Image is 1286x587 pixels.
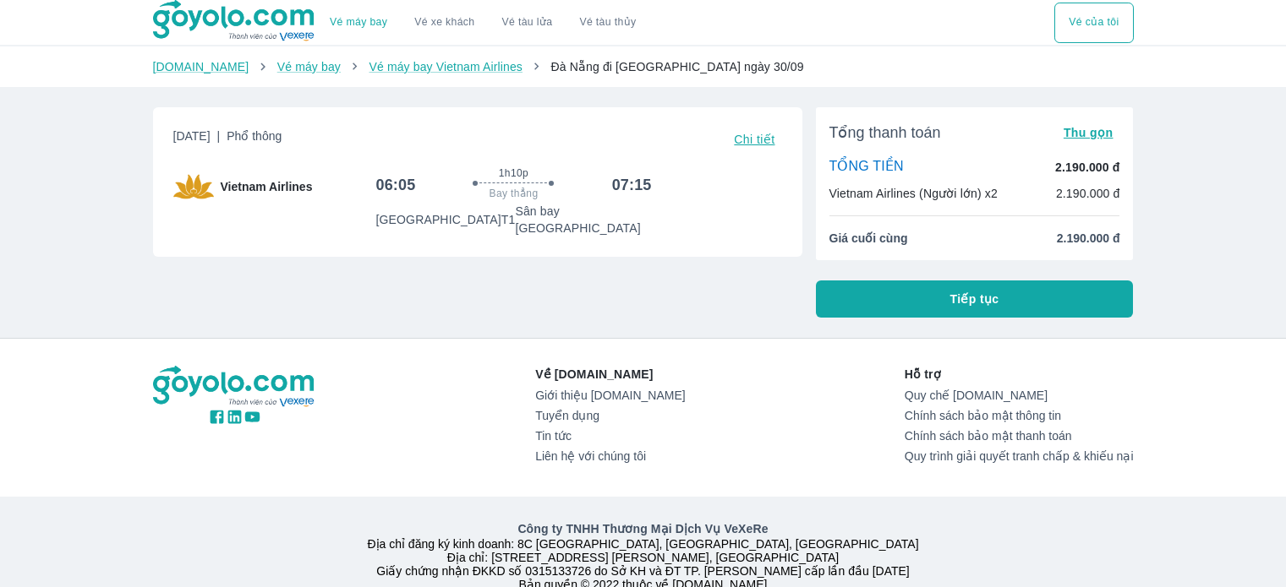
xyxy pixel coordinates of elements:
[829,122,941,143] span: Tổng thanh toán
[153,366,317,408] img: logo
[535,429,685,443] a: Tin tức
[1064,126,1114,139] span: Thu gọn
[316,3,649,43] div: choose transportation mode
[905,389,1134,402] a: Quy chế [DOMAIN_NAME]
[499,166,528,180] span: 1h10p
[173,128,282,151] span: [DATE]
[515,203,651,236] p: Sân bay [GEOGRAPHIC_DATA]
[277,60,341,73] a: Vé máy bay
[905,429,1134,443] a: Chính sách bảo mật thanh toán
[535,409,685,422] a: Tuyển dụng
[414,16,474,29] a: Vé xe khách
[612,175,652,195] h6: 07:15
[829,158,904,177] p: TỔNG TIỀN
[1054,3,1133,43] div: choose transportation mode
[734,133,774,146] span: Chi tiết
[535,449,685,463] a: Liên hệ với chúng tôi
[816,280,1134,318] button: Tiếp tục
[1055,159,1119,176] p: 2.190.000 đ
[369,60,523,73] a: Vé máy bay Vietnam Airlines
[375,211,515,228] p: [GEOGRAPHIC_DATA] T1
[1054,3,1133,43] button: Vé của tôi
[153,60,249,73] a: [DOMAIN_NAME]
[217,129,221,143] span: |
[727,128,781,151] button: Chi tiết
[227,129,282,143] span: Phổ thông
[905,366,1134,383] p: Hỗ trợ
[1057,121,1120,144] button: Thu gọn
[566,3,649,43] button: Vé tàu thủy
[535,389,685,402] a: Giới thiệu [DOMAIN_NAME]
[905,409,1134,422] a: Chính sách bảo mật thông tin
[1057,230,1120,247] span: 2.190.000 đ
[330,16,387,29] a: Vé máy bay
[156,520,1130,537] p: Công ty TNHH Thương Mại Dịch Vụ VeXeRe
[489,3,566,43] a: Vé tàu lửa
[535,366,685,383] p: Về [DOMAIN_NAME]
[550,60,803,73] span: Đà Nẵng đi [GEOGRAPHIC_DATA] ngày 30/09
[490,187,539,200] span: Bay thẳng
[221,178,313,195] span: Vietnam Airlines
[375,175,415,195] h6: 06:05
[829,230,908,247] span: Giá cuối cùng
[829,185,998,202] p: Vietnam Airlines (Người lớn) x2
[1056,185,1120,202] p: 2.190.000 đ
[950,291,999,307] span: Tiếp tục
[153,58,1134,75] nav: breadcrumb
[905,449,1134,463] a: Quy trình giải quyết tranh chấp & khiếu nại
